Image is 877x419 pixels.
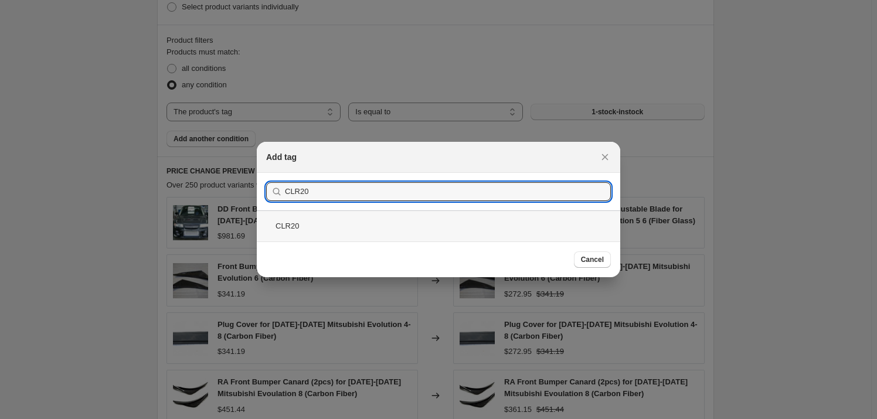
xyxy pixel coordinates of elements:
button: Cancel [574,251,611,268]
span: Cancel [581,255,604,264]
h2: Add tag [266,151,297,163]
input: Search tags [285,182,611,201]
button: Close [597,149,613,165]
div: CLR20 [257,210,620,241]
